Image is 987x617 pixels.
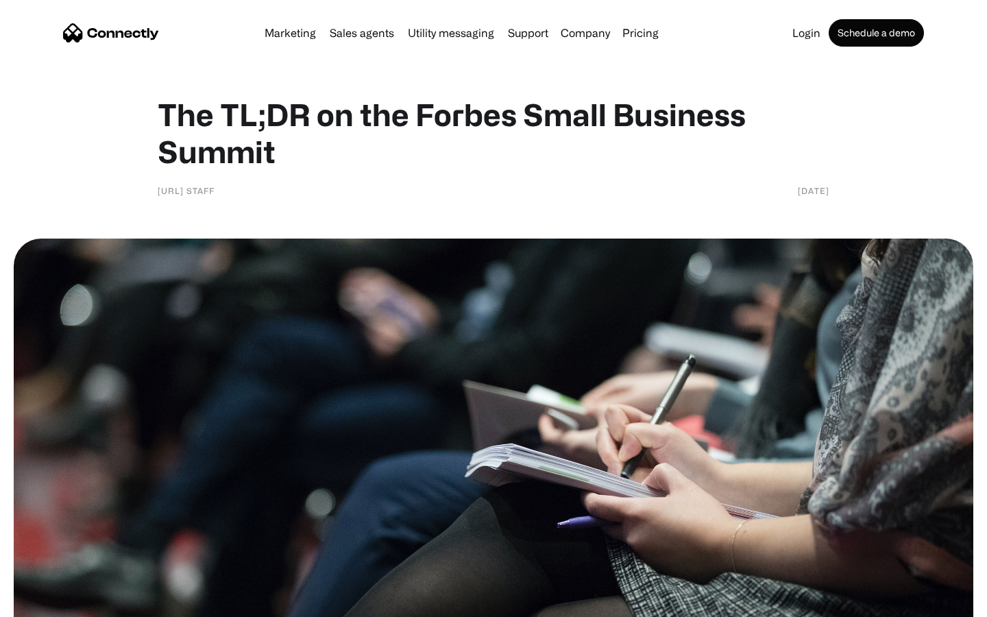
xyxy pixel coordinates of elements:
[27,593,82,612] ul: Language list
[798,184,829,197] div: [DATE]
[158,96,829,170] h1: The TL;DR on the Forbes Small Business Summit
[787,27,826,38] a: Login
[829,19,924,47] a: Schedule a demo
[259,27,321,38] a: Marketing
[324,27,400,38] a: Sales agents
[561,23,610,43] div: Company
[402,27,500,38] a: Utility messaging
[158,184,215,197] div: [URL] Staff
[502,27,554,38] a: Support
[14,593,82,612] aside: Language selected: English
[617,27,664,38] a: Pricing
